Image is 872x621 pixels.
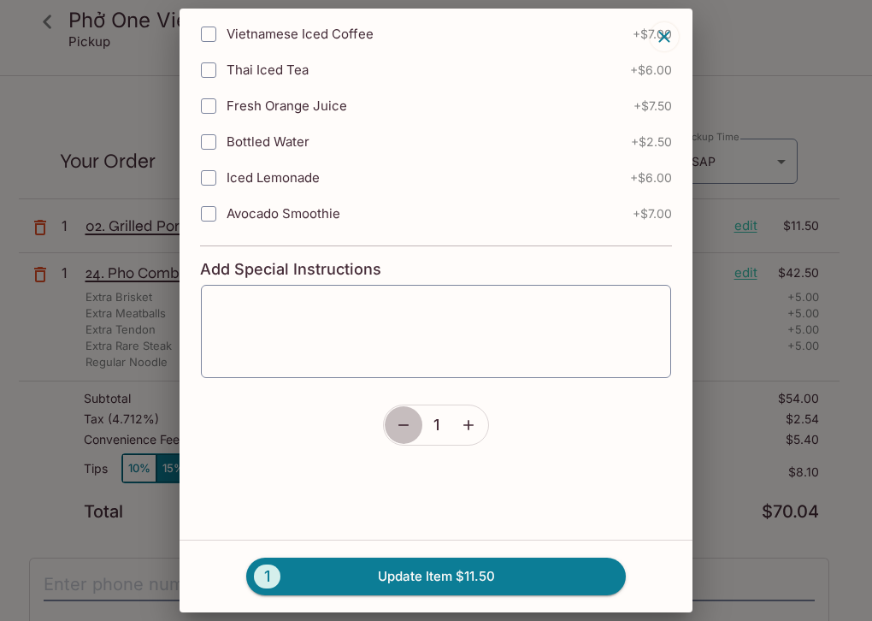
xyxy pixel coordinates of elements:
[433,416,439,435] span: 1
[254,565,280,588] span: 1
[227,98,347,114] span: Fresh Orange Juice
[630,63,672,77] span: + $6.00
[227,169,320,186] span: Iced Lemonade
[630,171,672,185] span: + $6.00
[246,558,626,595] button: 1Update Item $11.50
[633,99,672,113] span: + $7.50
[631,135,672,149] span: + $2.50
[227,133,309,150] span: Bottled Water
[633,207,672,221] span: + $7.00
[633,27,672,41] span: + $7.00
[200,260,672,279] h4: Add Special Instructions
[227,62,309,78] span: Thai Iced Tea
[227,26,374,42] span: Vietnamese Iced Coffee
[227,205,340,222] span: Avocado Smoothie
